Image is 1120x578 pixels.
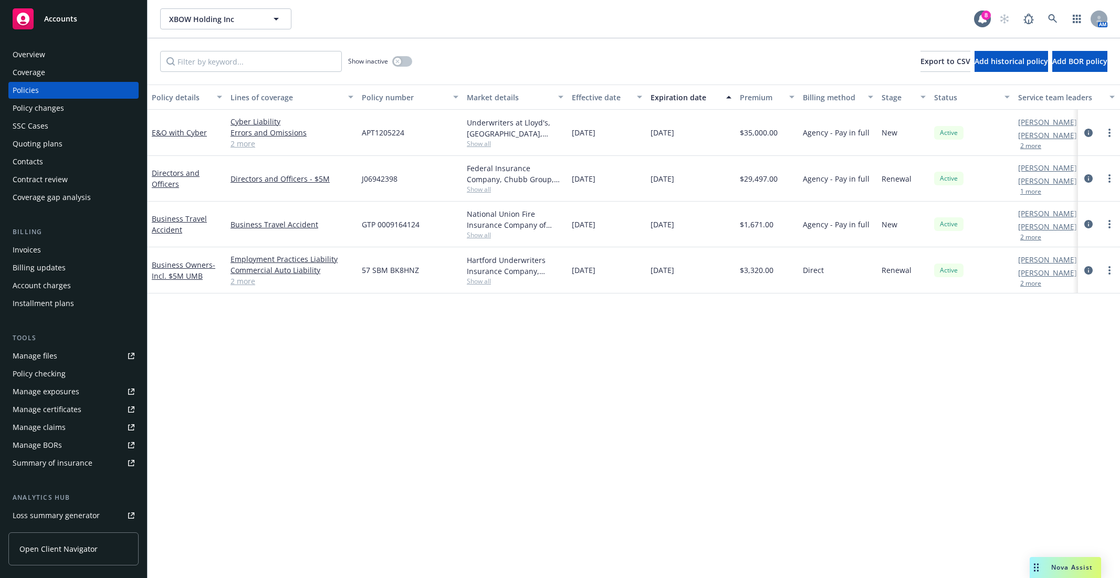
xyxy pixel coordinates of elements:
span: Renewal [882,265,912,276]
span: Manage exposures [8,383,139,400]
div: Quoting plans [13,135,62,152]
div: Underwriters at Lloyd's, [GEOGRAPHIC_DATA], Lloyd's of [GEOGRAPHIC_DATA], Ambridge Partners LLC, ... [467,117,563,139]
div: Coverage gap analysis [13,189,91,206]
span: GTP 0009164124 [362,219,420,230]
a: circleInformation [1082,127,1095,139]
a: Coverage gap analysis [8,189,139,206]
a: Quoting plans [8,135,139,152]
div: Coverage [13,64,45,81]
a: circleInformation [1082,264,1095,277]
span: Add BOR policy [1052,56,1107,66]
span: Active [938,266,959,275]
button: Premium [736,85,799,110]
a: [PERSON_NAME] [1018,254,1077,265]
button: Nova Assist [1030,557,1101,578]
div: National Union Fire Insurance Company of [GEOGRAPHIC_DATA], [GEOGRAPHIC_DATA], AIG [467,208,563,230]
div: Effective date [572,92,631,103]
div: Manage files [13,348,57,364]
button: 2 more [1020,280,1041,287]
button: Expiration date [646,85,736,110]
span: [DATE] [651,219,674,230]
button: Status [930,85,1014,110]
span: New [882,127,897,138]
a: [PERSON_NAME] [1018,208,1077,219]
a: Manage files [8,348,139,364]
div: Summary of insurance [13,455,92,471]
span: $29,497.00 [740,173,778,184]
span: XBOW Holding Inc [169,14,260,25]
button: Add historical policy [975,51,1048,72]
a: [PERSON_NAME] [1018,267,1077,278]
a: Directors and Officers - $5M [231,173,353,184]
a: Loss summary generator [8,507,139,524]
a: Contacts [8,153,139,170]
a: Accounts [8,4,139,34]
div: 8 [981,10,991,20]
span: [DATE] [651,173,674,184]
span: $1,671.00 [740,219,773,230]
a: Billing updates [8,259,139,276]
button: Market details [463,85,568,110]
span: [DATE] [572,265,595,276]
div: Lines of coverage [231,92,342,103]
a: Commercial Auto Liability [231,265,353,276]
a: 2 more [231,276,353,287]
span: Export to CSV [920,56,970,66]
span: Accounts [44,15,77,23]
span: Agency - Pay in full [803,219,870,230]
a: [PERSON_NAME] [1018,221,1077,232]
div: Manage BORs [13,437,62,454]
a: more [1103,127,1116,139]
div: Contacts [13,153,43,170]
a: Summary of insurance [8,455,139,471]
div: Overview [13,46,45,63]
a: Cyber Liability [231,116,353,127]
a: Manage certificates [8,401,139,418]
a: Start snowing [994,8,1015,29]
button: 2 more [1020,234,1041,240]
span: Active [938,174,959,183]
span: Add historical policy [975,56,1048,66]
button: Stage [877,85,930,110]
a: Policy changes [8,100,139,117]
div: Market details [467,92,552,103]
div: Account charges [13,277,71,294]
a: Employment Practices Liability [231,254,353,265]
button: Effective date [568,85,646,110]
div: Stage [882,92,914,103]
a: more [1103,264,1116,277]
span: Show all [467,139,563,148]
div: Analytics hub [8,492,139,503]
button: XBOW Holding Inc [160,8,291,29]
a: more [1103,172,1116,185]
a: [PERSON_NAME] [1018,117,1077,128]
span: J06942398 [362,173,397,184]
a: Invoices [8,241,139,258]
button: Policy number [358,85,463,110]
div: SSC Cases [13,118,48,134]
div: Policy checking [13,365,66,382]
div: Premium [740,92,783,103]
button: Billing method [799,85,877,110]
a: Report a Bug [1018,8,1039,29]
div: Tools [8,333,139,343]
div: Loss summary generator [13,507,100,524]
a: SSC Cases [8,118,139,134]
span: - Incl. $5M UMB [152,260,215,281]
span: Open Client Navigator [19,543,98,554]
div: Policies [13,82,39,99]
a: Account charges [8,277,139,294]
span: $3,320.00 [740,265,773,276]
a: Policy checking [8,365,139,382]
a: Manage BORs [8,437,139,454]
a: Coverage [8,64,139,81]
span: Direct [803,265,824,276]
a: Directors and Officers [152,168,200,189]
div: Contract review [13,171,68,188]
a: Business Travel Accident [152,214,207,235]
a: circleInformation [1082,172,1095,185]
button: Service team leaders [1014,85,1119,110]
a: [PERSON_NAME] [1018,162,1077,173]
button: Export to CSV [920,51,970,72]
a: Overview [8,46,139,63]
